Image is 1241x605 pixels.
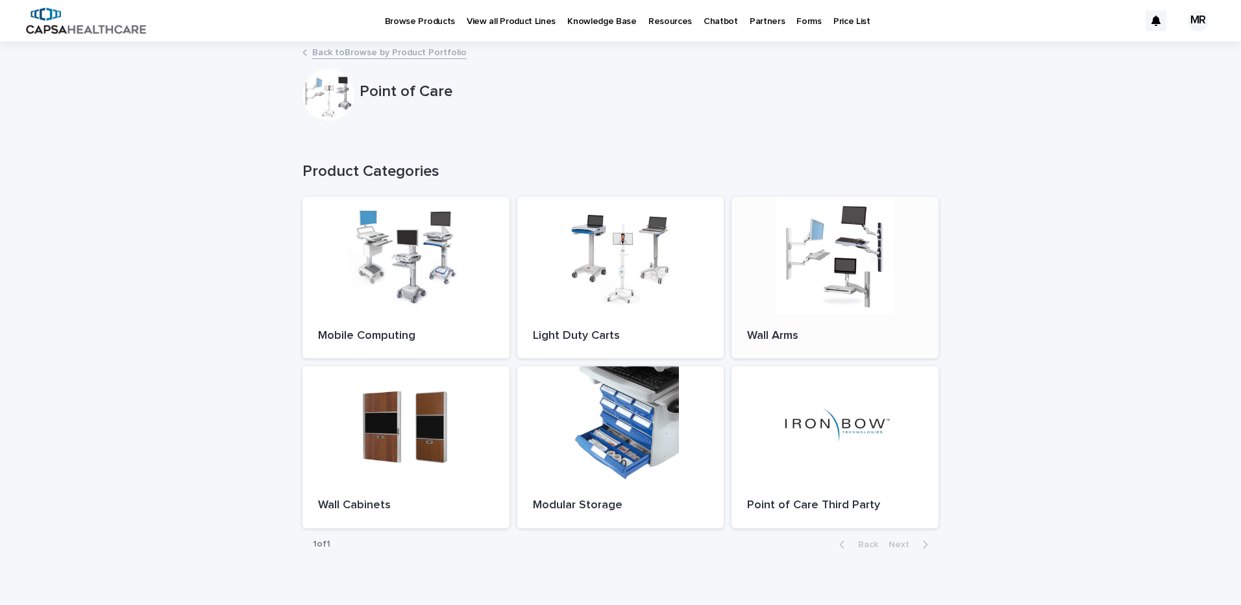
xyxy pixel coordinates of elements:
[360,82,933,101] p: Point of Care
[850,540,878,549] span: Back
[889,540,917,549] span: Next
[312,44,467,59] a: Back toBrowse by Product Portfolio
[1188,10,1209,31] div: MR
[731,197,939,359] a: Wall Arms
[318,329,494,343] p: Mobile Computing
[883,539,939,550] button: Next
[517,197,724,359] a: Light Duty Carts
[302,366,510,528] a: Wall Cabinets
[829,539,883,550] button: Back
[731,366,939,528] a: Point of Care Third Party
[747,329,923,343] p: Wall Arms
[302,162,939,181] h1: Product Categories
[26,8,146,34] img: B5p4sRfuTuC72oLToeu7
[302,197,510,359] a: Mobile Computing
[533,499,709,513] p: Modular Storage
[302,528,341,560] p: 1 of 1
[533,329,709,343] p: Light Duty Carts
[517,366,724,528] a: Modular Storage
[747,499,923,513] p: Point of Care Third Party
[318,499,494,513] p: Wall Cabinets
